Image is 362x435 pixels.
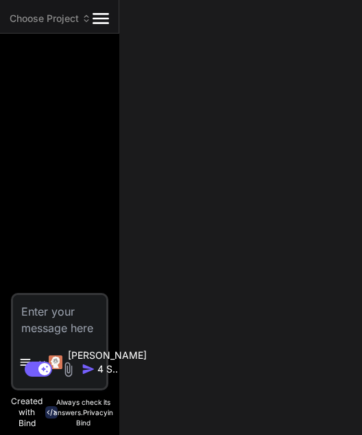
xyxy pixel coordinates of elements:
img: bind-logo [45,406,58,419]
p: Created with Bind [11,396,43,429]
img: Claude 4 Sonnet [49,355,62,369]
p: [PERSON_NAME] 4 S.. [68,349,147,376]
span: Privacy [83,408,108,416]
img: icon [82,362,95,376]
span: Choose Project [10,12,91,25]
img: Pick Models [36,357,48,368]
img: attachment [60,362,76,377]
p: Always check its answers. in Bind [53,397,113,428]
